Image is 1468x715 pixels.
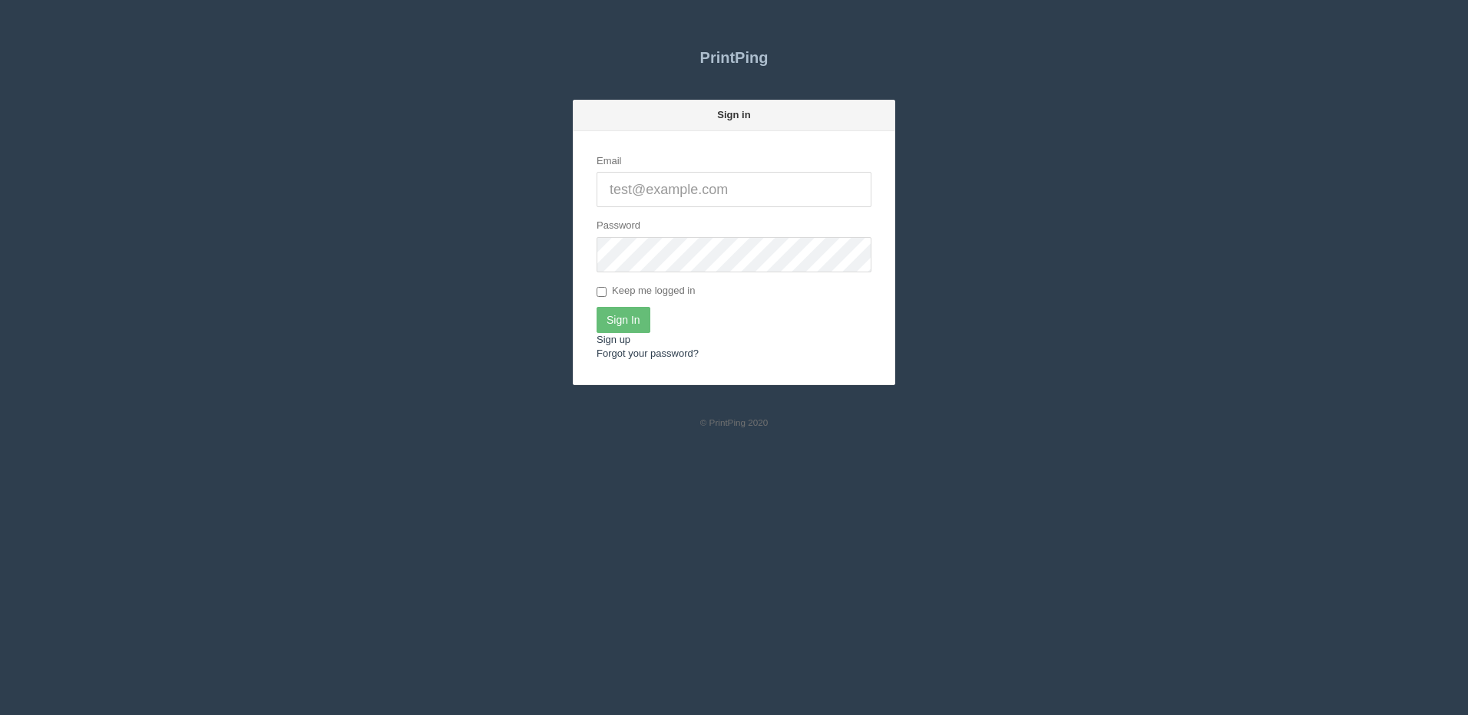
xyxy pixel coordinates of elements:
label: Password [597,219,640,233]
input: Keep me logged in [597,287,607,297]
a: Sign up [597,334,630,345]
label: Email [597,154,622,169]
strong: Sign in [717,109,750,120]
input: Sign In [597,307,650,333]
label: Keep me logged in [597,284,695,299]
a: Forgot your password? [597,348,699,359]
a: PrintPing [573,38,895,77]
small: © PrintPing 2020 [700,417,769,427]
input: test@example.com [597,172,871,207]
